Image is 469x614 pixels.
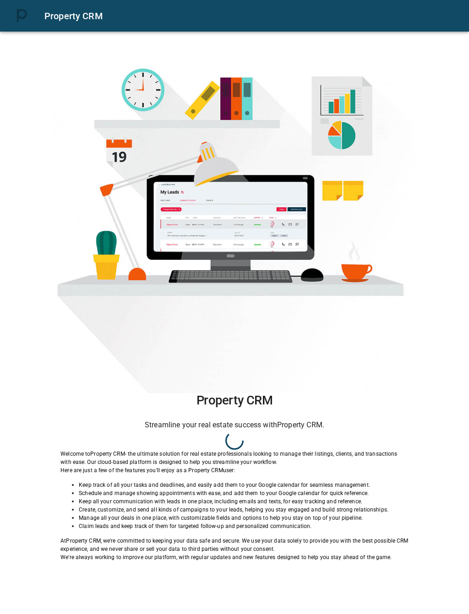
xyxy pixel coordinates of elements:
p: Here are just a few of the features you'll enjoy as a Property CRM user: [60,466,409,474]
div: Property CRM [44,9,458,23]
p: Schedule and manage showing appointments with ease, and add them to your Google calendar for quic... [79,489,409,497]
p: Keep all your communication with leads in one place, including emails and texts, for easy trackin... [79,497,409,506]
h1: Property CRM [60,393,409,408]
h6: Streamline your real estate success with Property CRM . [60,419,409,431]
p: Manage all your deals in one place, with customizable fields and options to help you stay on top ... [79,514,409,522]
p: Keep track of all your tasks and deadlines, and easily add them to your Google calendar for seaml... [79,481,409,489]
p: We're always working to improve our platform, with regular updates and new features designed to h... [60,553,409,561]
p: Welcome to Property CRM - the ultimate solution for real estate professionals looking to manage t... [60,450,409,466]
p: Create, customize, and send all kinds of campaigns to your leads, helping you stay engaged and bu... [79,506,409,514]
p: Claim leads and keep track of them for targeted follow-up and personalized communication. [79,522,409,530]
p: At Property CRM , we're committed to keeping your data safe and secure. We use your data solely t... [60,537,409,553]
